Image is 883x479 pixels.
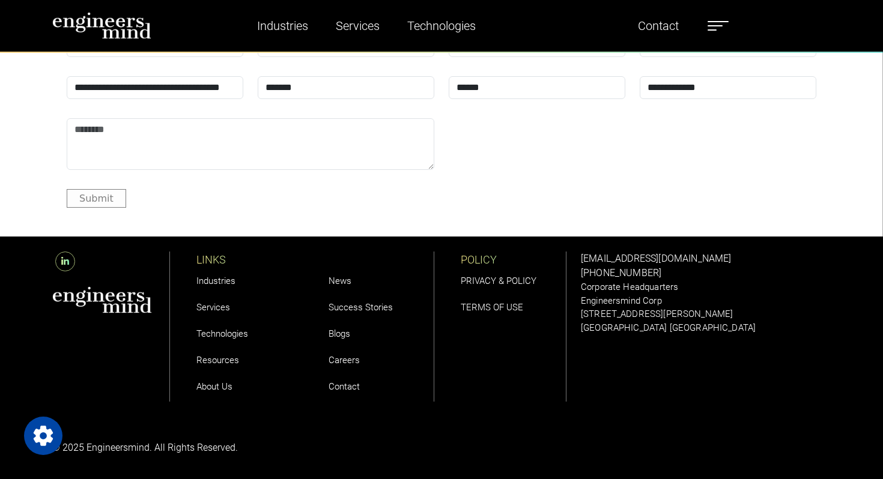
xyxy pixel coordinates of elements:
[52,256,78,267] a: LinkedIn
[196,328,248,339] a: Technologies
[329,381,360,392] a: Contact
[196,381,232,392] a: About Us
[461,276,536,286] a: PRIVACY & POLICY
[633,12,684,40] a: Contact
[402,12,481,40] a: Technologies
[329,276,351,286] a: News
[196,276,235,286] a: Industries
[329,328,350,339] a: Blogs
[581,267,661,279] a: [PHONE_NUMBER]
[461,302,523,313] a: TERMS OF USE
[196,302,230,313] a: Services
[449,118,631,165] iframe: reCAPTCHA
[461,252,566,268] p: POLICY
[581,280,831,294] p: Corporate Headquarters
[329,302,393,313] a: Success Stories
[252,12,313,40] a: Industries
[52,12,151,39] img: logo
[581,321,831,335] p: [GEOGRAPHIC_DATA] [GEOGRAPHIC_DATA]
[581,253,731,264] a: [EMAIL_ADDRESS][DOMAIN_NAME]
[329,355,360,366] a: Careers
[52,286,152,313] img: aws
[196,355,239,366] a: Resources
[581,294,831,308] p: Engineersmind Corp
[581,307,831,321] p: [STREET_ADDRESS][PERSON_NAME]
[196,252,302,268] p: LINKS
[52,441,434,455] p: © 2025 Engineersmind. All Rights Reserved.
[67,189,126,208] button: Submit
[331,12,384,40] a: Services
